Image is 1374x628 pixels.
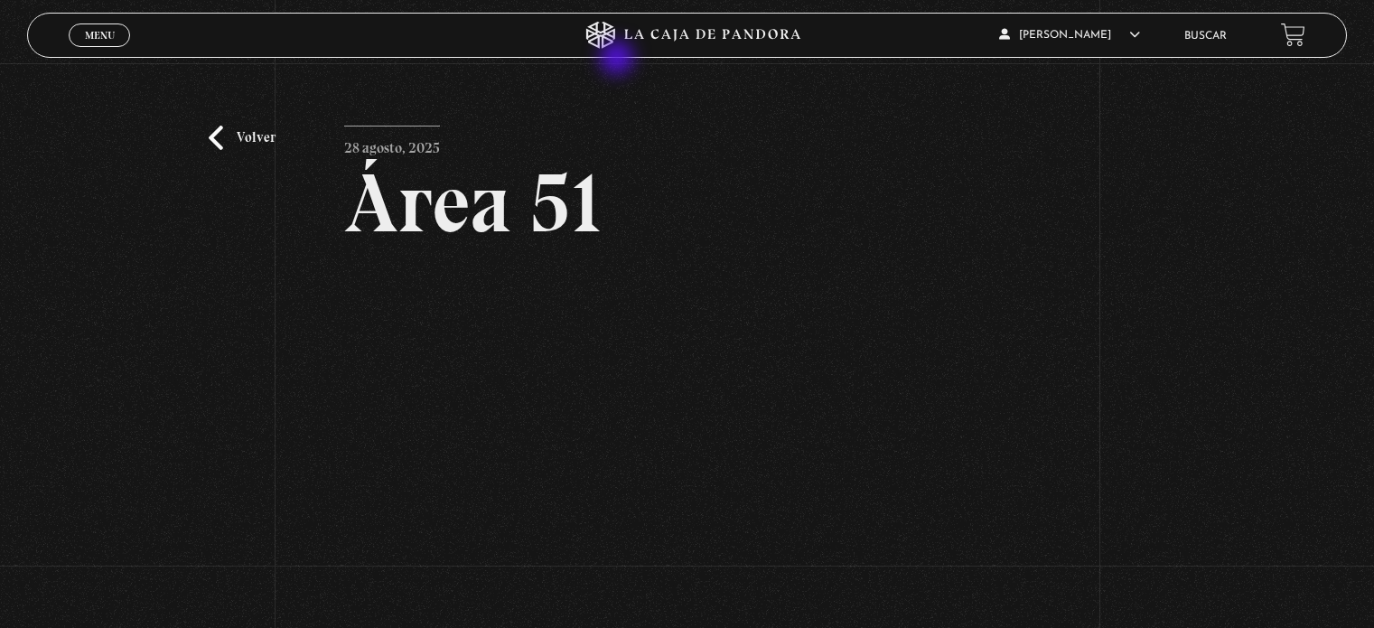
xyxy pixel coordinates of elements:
[344,162,1030,245] h2: Área 51
[209,126,276,150] a: Volver
[344,126,440,162] p: 28 agosto, 2025
[999,30,1140,41] span: [PERSON_NAME]
[1281,23,1305,47] a: View your shopping cart
[79,45,121,58] span: Cerrar
[1184,31,1227,42] a: Buscar
[85,30,115,41] span: Menu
